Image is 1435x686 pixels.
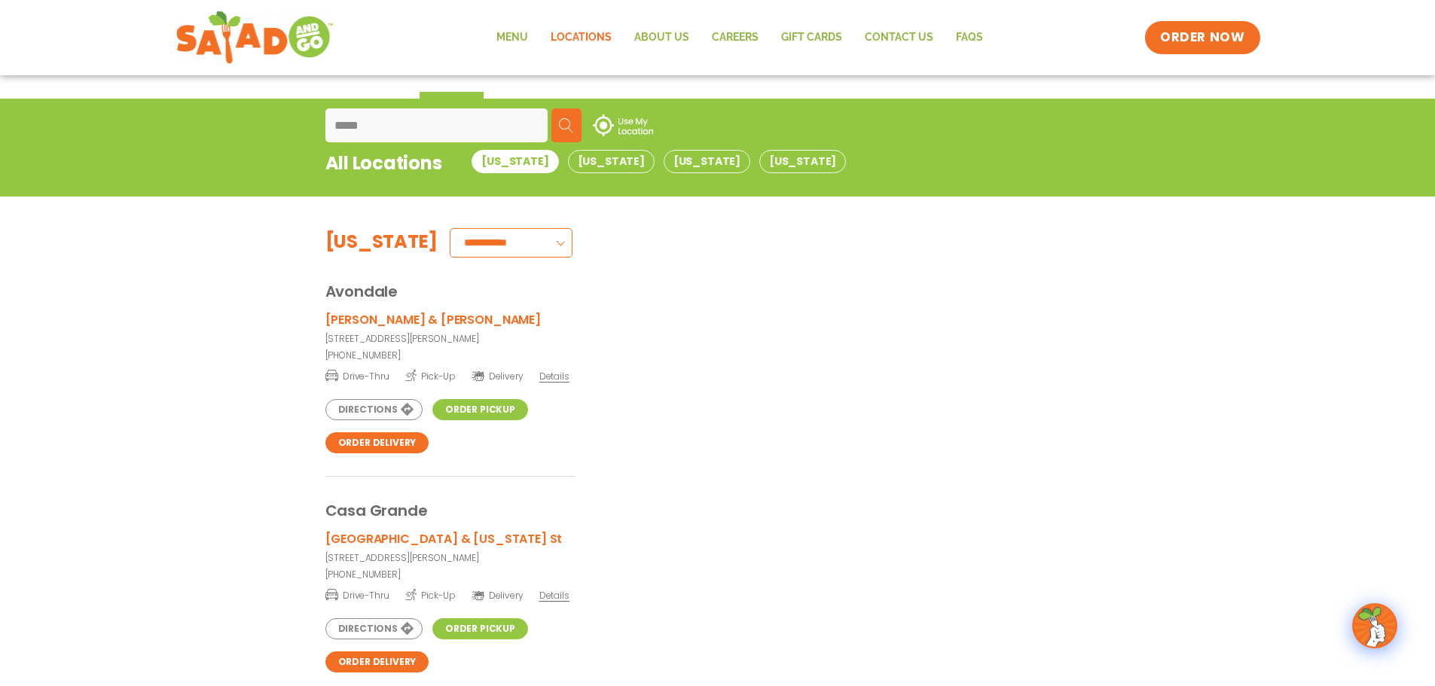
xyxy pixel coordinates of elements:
[432,399,528,420] a: Order Pickup
[539,589,569,602] span: Details
[472,150,855,187] div: Tabbed content
[325,651,429,672] a: Order Delivery
[325,258,1110,303] div: Avondale
[325,477,1110,522] div: Casa Grande
[559,118,574,133] img: search.svg
[472,370,524,383] span: Delivery
[1160,29,1244,47] span: ORDER NOW
[853,20,945,55] a: Contact Us
[325,590,569,601] a: Drive-Thru Pick-Up Delivery Details
[325,618,423,639] a: Directions
[405,368,456,383] span: Pick-Up
[485,20,994,55] nav: Menu
[472,589,524,602] span: Delivery
[325,310,541,329] h3: [PERSON_NAME] & [PERSON_NAME]
[325,399,423,420] a: Directions
[325,587,389,602] span: Drive-Thru
[759,150,846,173] button: [US_STATE]
[176,8,334,68] img: new-SAG-logo-768×292
[1145,21,1259,54] a: ORDER NOW
[325,150,442,187] div: All Locations
[325,310,576,346] a: [PERSON_NAME] & [PERSON_NAME][STREET_ADDRESS][PERSON_NAME]
[770,20,853,55] a: GIFT CARDS
[568,150,655,173] button: [US_STATE]
[325,370,569,382] a: Drive-Thru Pick-Up Delivery Details
[664,150,750,173] button: [US_STATE]
[325,432,429,453] a: Order Delivery
[539,20,623,55] a: Locations
[472,150,558,173] button: [US_STATE]
[593,114,653,136] img: use-location.svg
[325,529,576,565] a: [GEOGRAPHIC_DATA] & [US_STATE] St[STREET_ADDRESS][PERSON_NAME]
[325,529,563,548] h3: [GEOGRAPHIC_DATA] & [US_STATE] St
[325,551,576,565] p: [STREET_ADDRESS][PERSON_NAME]
[405,587,456,602] span: Pick-Up
[539,370,569,383] span: Details
[325,368,389,383] span: Drive-Thru
[325,568,576,581] a: [PHONE_NUMBER]
[701,20,770,55] a: Careers
[1354,605,1396,647] img: wpChatIcon
[325,332,576,346] p: [STREET_ADDRESS][PERSON_NAME]
[623,20,701,55] a: About Us
[945,20,994,55] a: FAQs
[325,349,576,362] a: [PHONE_NUMBER]
[432,618,528,639] a: Order Pickup
[325,228,438,258] div: [US_STATE]
[485,20,539,55] a: Menu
